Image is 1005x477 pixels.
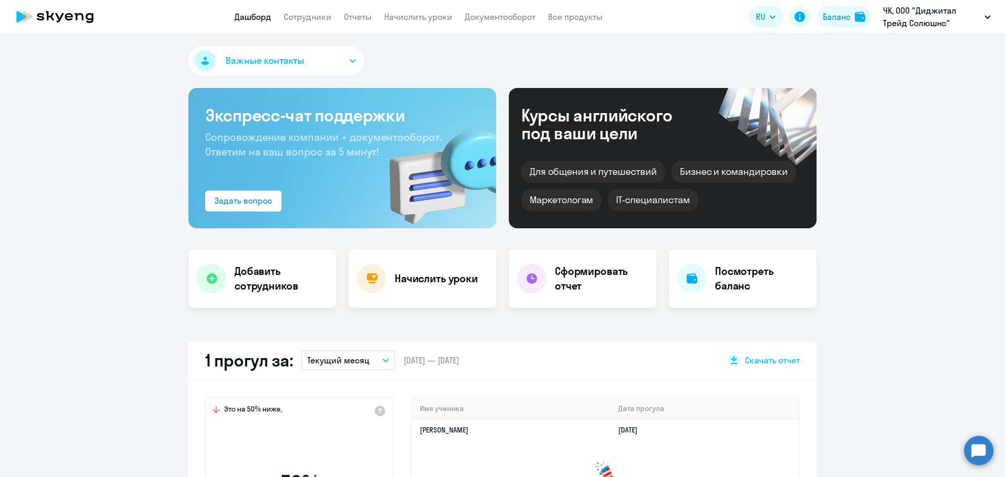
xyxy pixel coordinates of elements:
h4: Сформировать отчет [555,264,648,293]
div: Курсы английского под ваши цели [521,106,700,142]
button: Задать вопрос [205,191,282,212]
img: bg-img [374,110,496,228]
div: IT-специалистам [608,189,698,211]
p: ЧК, ООО "Диджитал Трейд Солюшнс" [883,4,980,29]
h4: Посмотреть баланс [715,264,808,293]
img: balance [855,12,865,22]
h4: Добавить сотрудников [234,264,328,293]
button: Важные контакты [188,46,364,75]
div: Бизнес и командировки [672,161,796,183]
h3: Экспресс-чат поддержки [205,105,479,126]
h4: Начислить уроки [395,271,478,286]
a: Дашборд [234,12,271,22]
button: ЧК, ООО "Диджитал Трейд Солюшнс" [878,4,996,29]
a: [DATE] [618,425,646,435]
p: Текущий месяц [307,354,370,367]
span: Важные контакты [226,54,304,68]
th: Дата прогула [610,398,799,419]
div: Баланс [823,10,851,23]
a: Сотрудники [284,12,331,22]
span: RU [756,10,765,23]
div: Для общения и путешествий [521,161,665,183]
th: Имя ученика [411,398,610,419]
button: RU [749,6,783,27]
a: Документооборот [465,12,535,22]
button: Текущий месяц [301,350,395,370]
span: Сопровождение компании + документооборот. Ответим на ваш вопрос за 5 минут! [205,130,442,158]
span: Скачать отчет [745,354,800,366]
a: Все продукты [548,12,602,22]
span: Это на 50% ниже, [224,404,282,417]
h2: 1 прогул за: [205,350,293,371]
span: [DATE] — [DATE] [404,354,459,366]
a: Отчеты [344,12,372,22]
div: Маркетологам [521,189,601,211]
a: [PERSON_NAME] [420,425,468,435]
button: Балансbalance [817,6,872,27]
div: Задать вопрос [215,194,272,207]
a: Начислить уроки [384,12,452,22]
